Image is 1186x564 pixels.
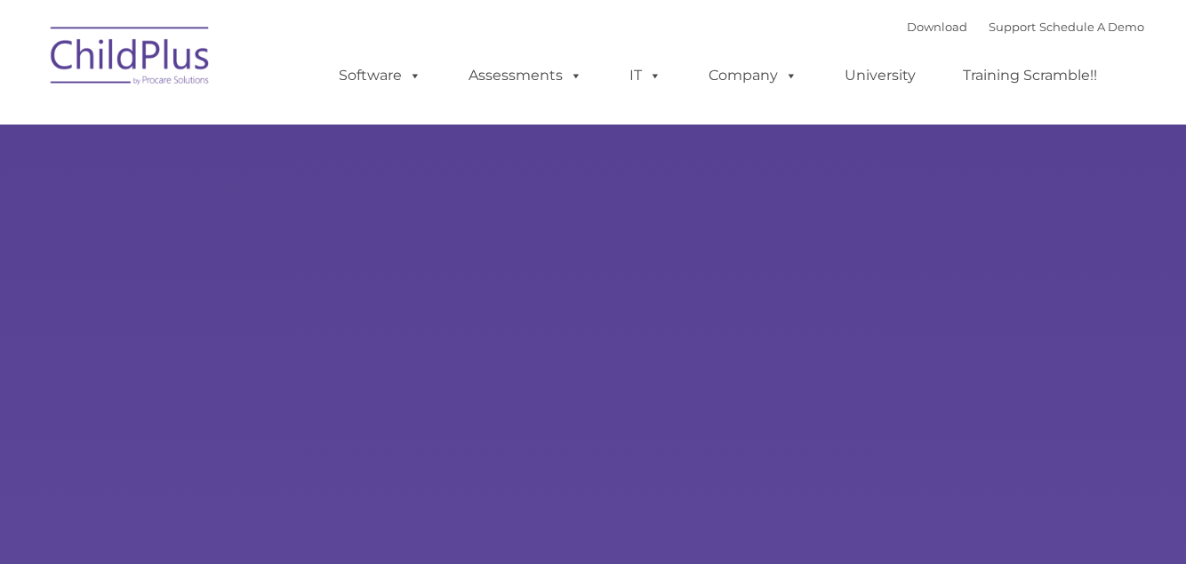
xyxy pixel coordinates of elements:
a: Company [691,58,815,93]
a: Download [907,20,967,34]
a: University [827,58,934,93]
font: | [907,20,1144,34]
a: Support [989,20,1036,34]
a: Assessments [451,58,600,93]
a: Schedule A Demo [1039,20,1144,34]
img: ChildPlus by Procare Solutions [42,14,220,103]
a: IT [612,58,679,93]
a: Software [321,58,439,93]
a: Training Scramble!! [945,58,1115,93]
